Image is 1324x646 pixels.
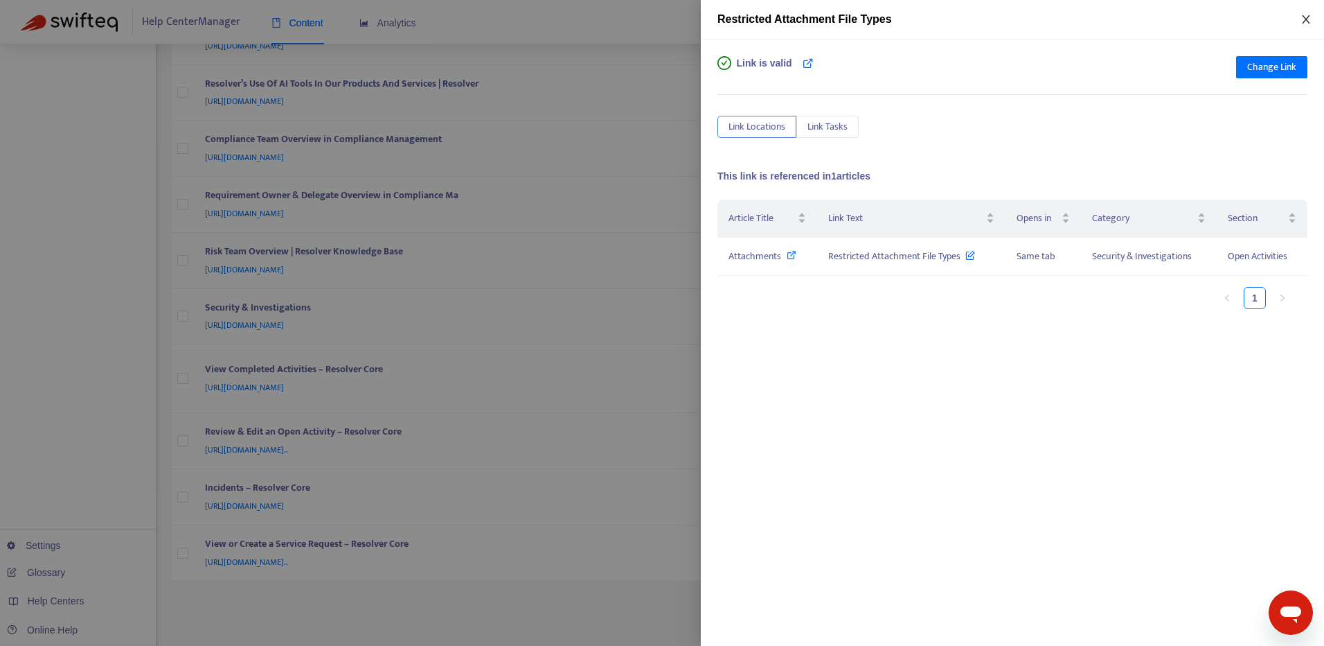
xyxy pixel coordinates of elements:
span: left [1223,294,1231,302]
span: Section [1228,211,1285,226]
span: Same tab [1017,248,1055,264]
iframe: Button to launch messaging window [1269,591,1313,635]
span: Link is valid [737,56,792,84]
button: Change Link [1236,56,1307,78]
li: Next Page [1271,287,1294,309]
button: right [1271,287,1294,309]
span: Opens in [1017,211,1059,226]
th: Link Text [817,200,1005,238]
button: Close [1296,13,1316,26]
span: Restricted Attachment File Types [717,13,892,25]
button: left [1216,287,1238,309]
button: Link Locations [717,116,796,138]
span: Security & Investigations [1092,248,1192,264]
span: Restricted Attachment File Types [828,248,975,264]
th: Section [1217,200,1307,238]
li: 1 [1244,287,1266,309]
span: Open Activities [1228,248,1287,264]
span: Attachments [728,248,781,264]
span: This link is referenced in 1 articles [717,171,870,182]
button: Link Tasks [796,116,859,138]
span: Category [1092,211,1195,226]
span: Article Title [728,211,795,226]
span: check-circle [717,56,731,70]
th: Category [1081,200,1217,238]
th: Article Title [717,200,817,238]
span: Link Tasks [807,119,848,134]
th: Opens in [1005,200,1081,238]
span: Link Locations [728,119,785,134]
li: Previous Page [1216,287,1238,309]
span: Link Text [828,211,983,226]
span: close [1300,14,1312,25]
span: Change Link [1247,60,1296,75]
span: right [1278,294,1287,302]
a: 1 [1244,288,1265,308]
